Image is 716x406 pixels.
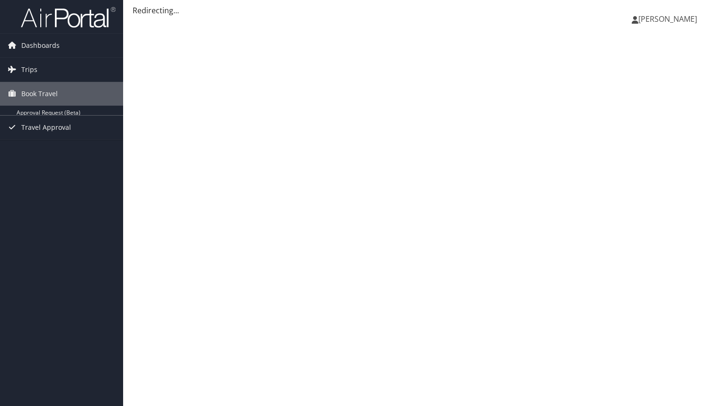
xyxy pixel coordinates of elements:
[632,5,707,33] a: [PERSON_NAME]
[133,5,707,16] div: Redirecting...
[21,116,71,139] span: Travel Approval
[21,34,60,57] span: Dashboards
[638,14,697,24] span: [PERSON_NAME]
[21,6,116,28] img: airportal-logo.png
[21,58,37,81] span: Trips
[21,82,58,106] span: Book Travel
